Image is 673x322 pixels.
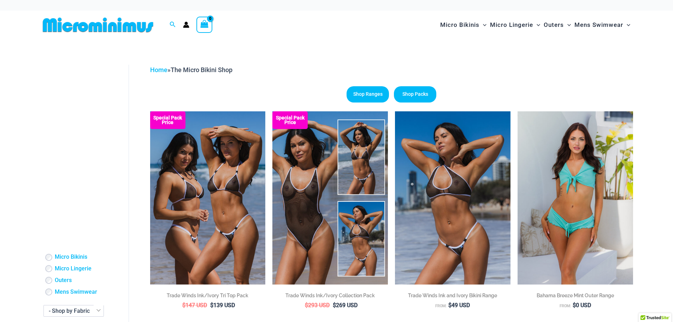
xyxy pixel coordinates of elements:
span: » [150,66,232,74]
h2: Trade Winds Ink/Ivory Collection Pack [272,292,388,299]
a: Outers [55,277,72,284]
a: Micro BikinisMenu ToggleMenu Toggle [438,14,488,36]
img: Top Bum Pack [150,111,266,285]
a: View Shopping Cart, empty [196,17,213,33]
nav: Site Navigation [437,13,633,37]
a: Home [150,66,167,74]
a: Bahama Breeze Mint Outer Range [518,292,633,301]
span: $ [333,302,336,309]
h2: Trade Winds Ink/Ivory Tri Top Pack [150,292,266,299]
a: Top Bum Pack Top Bum Pack bTop Bum Pack b [150,111,266,285]
a: Bahama Breeze Mint 9116 Crop Top 5119 Shorts 01v2Bahama Breeze Mint 9116 Crop Top 5119 Shorts 04v... [518,111,633,285]
span: $ [573,302,576,309]
img: MM SHOP LOGO FLAT [40,17,156,33]
span: Menu Toggle [623,16,630,34]
span: Micro Lingerie [490,16,533,34]
span: - Shop by Fabric [49,308,90,314]
bdi: 293 USD [305,302,330,309]
iframe: TrustedSite Certified [43,59,107,200]
span: Menu Toggle [533,16,540,34]
span: $ [182,302,185,309]
a: Mens SwimwearMenu ToggleMenu Toggle [573,14,632,36]
a: Search icon link [170,21,176,29]
img: Collection Pack [272,111,388,285]
a: Shop Packs [394,86,436,103]
b: Special Pack Price [150,116,185,125]
span: Micro Bikinis [440,16,479,34]
a: Micro Lingerie [55,265,91,273]
a: Trade Winds Ink/Ivory Tri Top Pack [150,292,266,301]
bdi: 49 USD [448,302,470,309]
bdi: 0 USD [573,302,591,309]
span: Menu Toggle [479,16,486,34]
h2: Bahama Breeze Mint Outer Range [518,292,633,299]
span: Mens Swimwear [574,16,623,34]
a: Account icon link [183,22,189,28]
span: Outers [544,16,564,34]
a: Collection Pack Collection Pack b (1)Collection Pack b (1) [272,111,388,285]
bdi: 269 USD [333,302,358,309]
img: Bahama Breeze Mint 9116 Crop Top 5119 Shorts 01v2 [518,111,633,285]
bdi: 139 USD [210,302,235,309]
a: Micro LingerieMenu ToggleMenu Toggle [488,14,542,36]
a: Mens Swimwear [55,288,97,296]
b: Special Pack Price [272,116,308,125]
span: - Shop by Fabric [44,305,104,316]
img: Tradewinds Ink and Ivory 384 Halter 453 Micro 02 [395,111,510,285]
span: Menu Toggle [564,16,571,34]
span: $ [305,302,308,309]
span: $ [210,302,213,309]
a: OutersMenu ToggleMenu Toggle [542,14,573,36]
span: From: [560,304,571,308]
a: Shop Ranges [347,86,389,103]
span: From: [435,304,447,308]
span: The Micro Bikini Shop [171,66,232,74]
a: Trade Winds Ink and Ivory Bikini Range [395,292,510,301]
span: $ [448,302,451,309]
a: Micro Bikinis [55,253,87,261]
a: Trade Winds Ink/Ivory Collection Pack [272,292,388,301]
a: Tradewinds Ink and Ivory 384 Halter 453 Micro 02Tradewinds Ink and Ivory 384 Halter 453 Micro 01T... [395,111,510,285]
span: - Shop by Fabric [43,305,104,317]
h2: Trade Winds Ink and Ivory Bikini Range [395,292,510,299]
bdi: 147 USD [182,302,207,309]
